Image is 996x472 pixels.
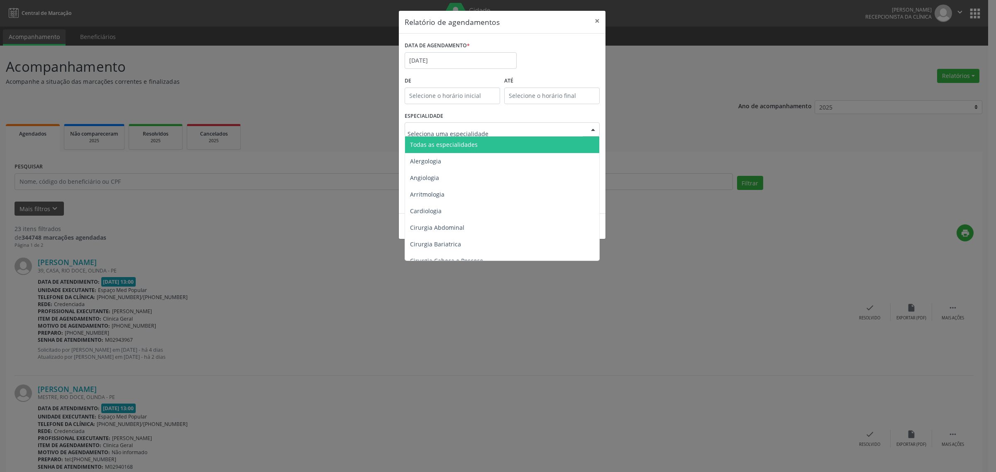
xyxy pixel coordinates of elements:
input: Selecione o horário final [504,88,600,104]
h5: Relatório de agendamentos [405,17,500,27]
label: De [405,75,500,88]
label: DATA DE AGENDAMENTO [405,39,470,52]
button: Close [589,11,605,31]
span: Alergologia [410,157,441,165]
span: Angiologia [410,174,439,182]
label: ESPECIALIDADE [405,110,443,123]
span: Cardiologia [410,207,442,215]
input: Selecione uma data ou intervalo [405,52,517,69]
span: Arritmologia [410,190,444,198]
span: Todas as especialidades [410,141,478,148]
span: Cirurgia Abdominal [410,224,464,231]
input: Selecione o horário inicial [405,88,500,104]
span: Cirurgia Bariatrica [410,240,461,248]
label: ATÉ [504,75,600,88]
span: Cirurgia Cabeça e Pescoço [410,257,483,265]
input: Seleciona uma especialidade [408,125,583,142]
